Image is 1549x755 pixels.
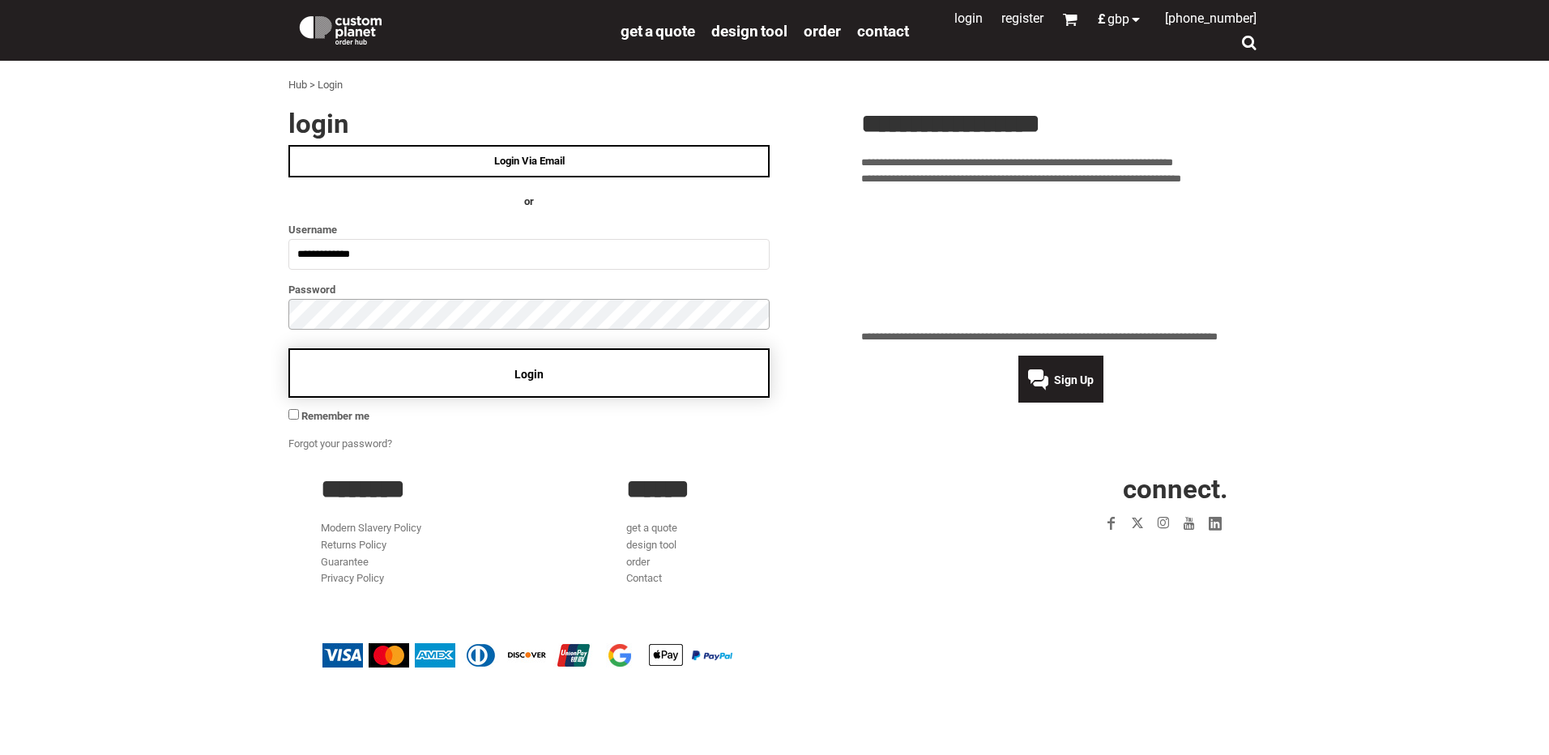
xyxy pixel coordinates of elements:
[507,643,548,668] img: Discover
[318,77,343,94] div: Login
[1165,11,1257,26] span: [PHONE_NUMBER]
[369,643,409,668] img: Mastercard
[954,11,983,26] a: Login
[1107,13,1129,26] span: GBP
[711,21,787,40] a: design tool
[288,110,770,137] h2: Login
[288,437,392,450] a: Forgot your password?
[297,12,385,45] img: Custom Planet
[626,539,676,551] a: design tool
[621,21,695,40] a: get a quote
[1005,546,1228,565] iframe: Customer reviews powered by Trustpilot
[494,155,565,167] span: Login Via Email
[626,572,662,584] a: Contact
[804,22,841,41] span: order
[1054,373,1094,386] span: Sign Up
[1098,13,1107,26] span: £
[288,220,770,239] label: Username
[321,522,421,534] a: Modern Slavery Policy
[857,22,909,41] span: Contact
[626,556,650,568] a: order
[301,410,369,422] span: Remember me
[288,194,770,211] h4: OR
[621,22,695,41] span: get a quote
[932,476,1228,502] h2: CONNECT.
[711,22,787,41] span: design tool
[415,643,455,668] img: American Express
[461,643,501,668] img: Diners Club
[309,77,315,94] div: >
[322,643,363,668] img: Visa
[321,556,369,568] a: Guarantee
[804,21,841,40] a: order
[857,21,909,40] a: Contact
[514,368,544,381] span: Login
[321,539,386,551] a: Returns Policy
[288,79,307,91] a: Hub
[288,4,612,53] a: Custom Planet
[288,280,770,299] label: Password
[692,650,732,660] img: PayPal
[321,572,384,584] a: Privacy Policy
[553,643,594,668] img: China UnionPay
[288,145,770,177] a: Login Via Email
[646,643,686,668] img: Apple Pay
[1001,11,1043,26] a: Register
[600,643,640,668] img: Google Pay
[861,198,1261,319] iframe: Customer reviews powered by Trustpilot
[288,409,299,420] input: Remember me
[626,522,677,534] a: get a quote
